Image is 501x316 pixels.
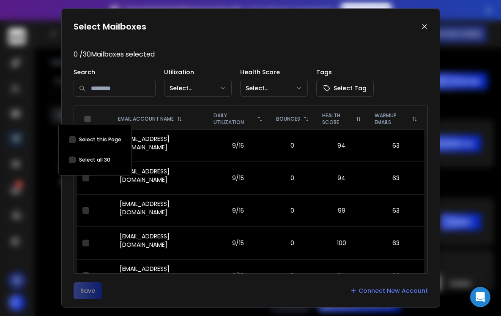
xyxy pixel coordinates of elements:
td: 63 [368,129,424,162]
p: [EMAIL_ADDRESS][DOMAIN_NAME] [120,167,202,184]
p: HEALTH SCORE [322,112,353,126]
p: 0 [274,239,310,247]
td: 9/15 [207,194,269,227]
td: 9/15 [207,259,269,292]
p: Health Score [240,68,308,76]
td: 94 [315,129,368,162]
p: Search [74,68,156,76]
p: 0 [274,271,310,280]
td: 63 [368,227,424,259]
p: Utilization [164,68,232,76]
td: 9/15 [207,227,269,259]
p: 0 [274,174,310,182]
p: [EMAIL_ADDRESS][DOMAIN_NAME] [120,200,202,216]
td: 100 [315,227,368,259]
td: 9/15 [207,162,269,194]
button: Select... [240,80,308,97]
td: 63 [368,259,424,292]
p: [EMAIL_ADDRESS][DOMAIN_NAME] [120,265,202,281]
td: 63 [368,162,424,194]
td: 99 [315,194,368,227]
p: WARMUP EMAILS [375,112,409,126]
td: 9/15 [207,129,269,162]
div: Open Intercom Messenger [470,287,490,307]
button: Select Tag [316,80,374,97]
button: Select... [164,80,232,97]
td: 94 [315,259,368,292]
p: Tags [316,68,374,76]
a: Connect New Account [350,286,428,295]
p: 0 [274,141,310,150]
td: 94 [315,162,368,194]
p: DAILY UTILIZATION [214,112,254,126]
h1: Select Mailboxes [74,21,146,32]
p: 0 / 30 Mailboxes selected [74,49,428,59]
label: Select all 30 [79,157,110,163]
p: 0 [274,206,310,215]
td: 63 [368,194,424,227]
p: [EMAIL_ADDRESS][DOMAIN_NAME] [120,232,202,249]
label: Select this Page [79,136,121,143]
p: BOUNCES [276,116,300,122]
div: EMAIL ACCOUNT NAME [118,116,200,122]
p: [EMAIL_ADDRESS][DOMAIN_NAME] [120,135,202,151]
